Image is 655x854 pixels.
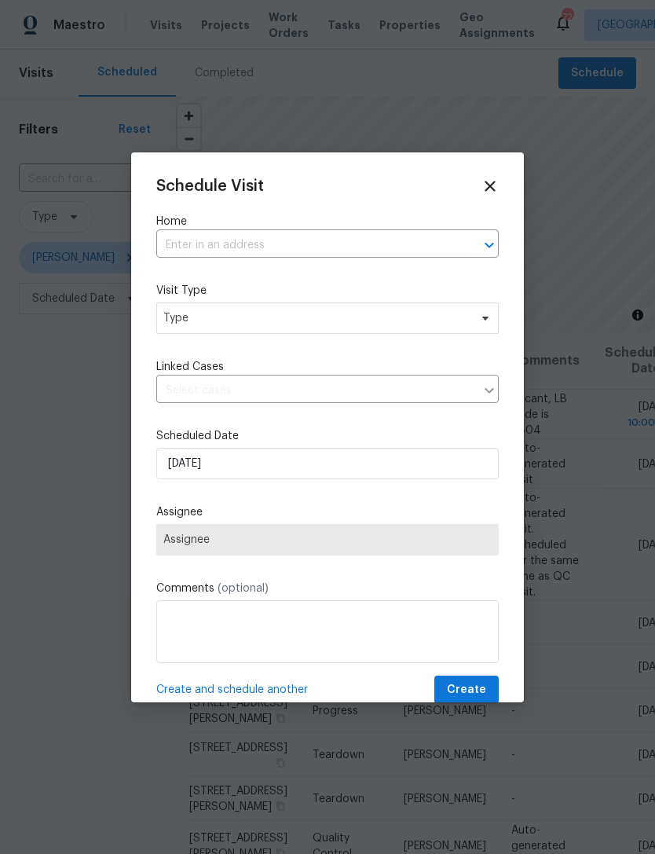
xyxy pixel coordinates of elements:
[163,533,492,546] span: Assignee
[156,448,499,479] input: M/D/YYYY
[434,676,499,705] button: Create
[156,359,224,375] span: Linked Cases
[218,583,269,594] span: (optional)
[156,682,308,698] span: Create and schedule another
[156,233,455,258] input: Enter in an address
[156,214,499,229] label: Home
[156,428,499,444] label: Scheduled Date
[478,234,500,256] button: Open
[163,310,469,326] span: Type
[156,178,264,194] span: Schedule Visit
[481,178,499,195] span: Close
[156,581,499,596] label: Comments
[156,283,499,299] label: Visit Type
[447,680,486,700] span: Create
[156,379,475,403] input: Select cases
[156,504,499,520] label: Assignee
